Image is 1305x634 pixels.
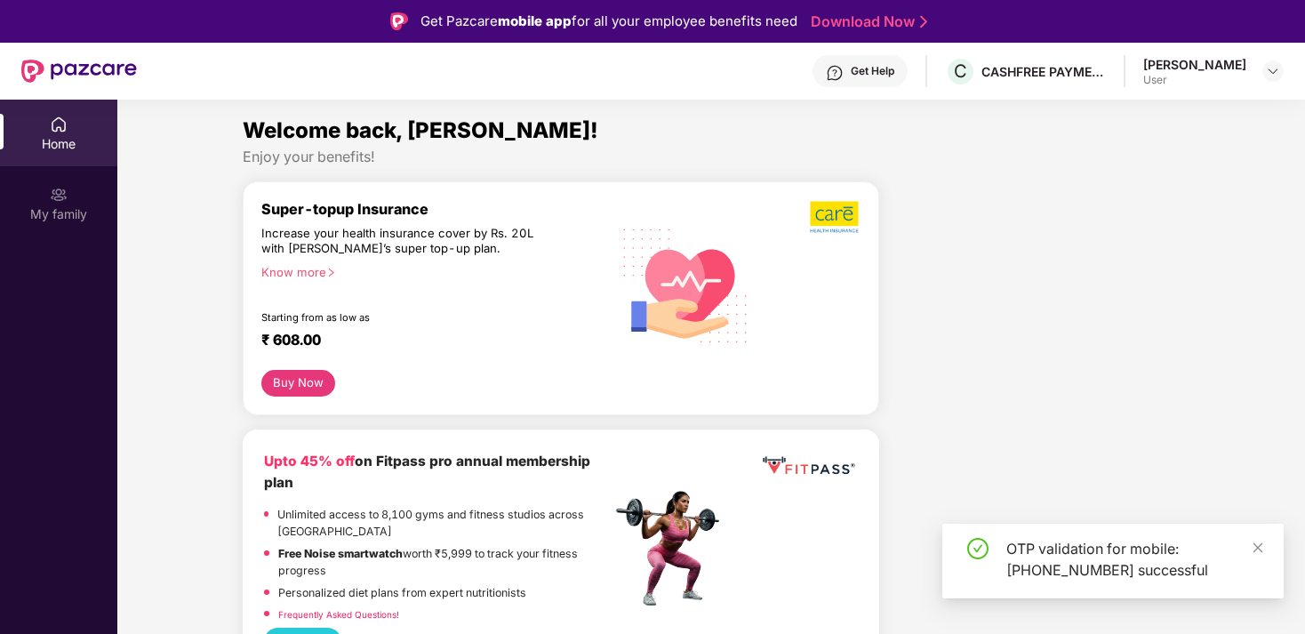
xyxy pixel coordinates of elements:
[1143,73,1246,87] div: User
[261,331,593,352] div: ₹ 608.00
[954,60,967,82] span: C
[1006,538,1262,581] div: OTP validation for mobile: [PHONE_NUMBER] successful
[920,12,927,31] img: Stroke
[981,63,1106,80] div: CASHFREE PAYMENTS INDIA PVT. LTD.
[261,311,535,324] div: Starting from as low as
[611,486,735,611] img: fpp.png
[420,11,797,32] div: Get Pazcare for all your employee benefits need
[390,12,408,30] img: Logo
[261,265,600,277] div: Know more
[967,538,989,559] span: check-circle
[1252,542,1264,554] span: close
[261,200,611,218] div: Super-topup Insurance
[50,116,68,133] img: svg+xml;base64,PHN2ZyBpZD0iSG9tZSIgeG1sbnM9Imh0dHA6Ly93d3cudzMub3JnLzIwMDAvc3ZnIiB3aWR0aD0iMjAiIG...
[264,453,590,491] b: on Fitpass pro annual membership plan
[811,12,922,31] a: Download Now
[50,186,68,204] img: svg+xml;base64,PHN2ZyB3aWR0aD0iMjAiIGhlaWdodD0iMjAiIHZpZXdCb3g9IjAgMCAyMCAyMCIgZmlsbD0ibm9uZSIgeG...
[261,226,534,257] div: Increase your health insurance cover by Rs. 20L with [PERSON_NAME]’s super top-up plan.
[278,547,403,560] strong: Free Noise smartwatch
[498,12,572,29] strong: mobile app
[278,584,526,601] p: Personalized diet plans from expert nutritionists
[1266,64,1280,78] img: svg+xml;base64,PHN2ZyBpZD0iRHJvcGRvd24tMzJ4MzIiIHhtbG5zPSJodHRwOi8vd3d3LnczLm9yZy8yMDAwL3N2ZyIgd2...
[243,148,1180,166] div: Enjoy your benefits!
[810,200,861,234] img: b5dec4f62d2307b9de63beb79f102df3.png
[264,453,355,469] b: Upto 45% off
[826,64,844,82] img: svg+xml;base64,PHN2ZyBpZD0iSGVscC0zMngzMiIgeG1sbnM9Imh0dHA6Ly93d3cudzMub3JnLzIwMDAvc3ZnIiB3aWR0aD...
[759,451,858,482] img: fppp.png
[851,64,894,78] div: Get Help
[278,545,611,580] p: worth ₹5,999 to track your fitness progress
[277,506,611,541] p: Unlimited access to 8,100 gyms and fitness studios across [GEOGRAPHIC_DATA]
[21,60,137,83] img: New Pazcare Logo
[611,208,761,360] img: svg+xml;base64,PHN2ZyB4bWxucz0iaHR0cDovL3d3dy53My5vcmcvMjAwMC9zdmciIHhtbG5zOnhsaW5rPSJodHRwOi8vd3...
[326,268,336,277] span: right
[1143,56,1246,73] div: [PERSON_NAME]
[243,117,598,143] span: Welcome back, [PERSON_NAME]!
[278,609,399,620] a: Frequently Asked Questions!
[261,370,335,397] button: Buy Now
